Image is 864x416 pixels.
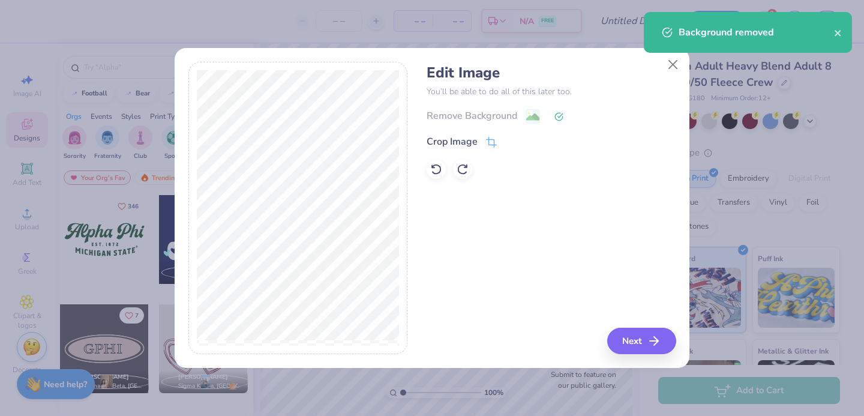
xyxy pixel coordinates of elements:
[679,25,834,40] div: Background removed
[427,134,478,149] div: Crop Image
[427,85,676,98] p: You’ll be able to do all of this later too.
[427,64,676,82] h4: Edit Image
[834,25,842,40] button: close
[607,328,676,354] button: Next
[662,53,685,76] button: Close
